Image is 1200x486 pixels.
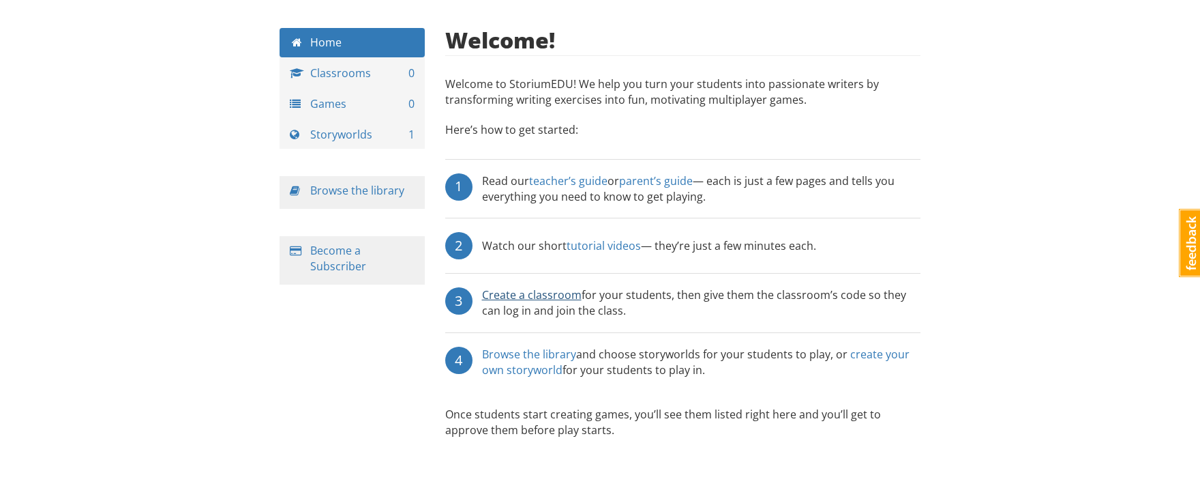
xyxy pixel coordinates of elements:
[482,173,921,205] div: Read our or — each is just a few pages and tells you everything you need to know to get playing.
[445,347,472,374] div: 4
[280,28,425,57] a: Home
[529,173,607,188] a: teacher’s guide
[482,347,576,362] a: Browse the library
[482,347,910,377] a: create your own storyworld
[280,120,425,149] a: Storyworlds 1
[567,238,641,253] a: tutorial videos
[408,127,415,143] span: 1
[310,183,404,198] a: Browse the library
[408,66,415,81] span: 0
[280,59,425,88] a: Classrooms 0
[482,232,816,259] div: Watch our short — they’re just a few minutes each.
[482,287,582,302] a: Create a classroom
[408,96,415,112] span: 0
[482,347,921,378] div: and choose storyworlds for your students to play, or for your students to play in.
[445,232,472,259] div: 2
[619,173,693,188] a: parent’s guide
[445,28,555,52] h2: Welcome!
[280,89,425,119] a: Games 0
[310,243,366,274] a: Become a Subscriber
[445,173,472,201] div: 1
[445,76,921,115] p: Welcome to StoriumEDU! We help you turn your students into passionate writers by transforming wri...
[445,122,921,152] p: Here’s how to get started:
[445,287,472,315] div: 3
[482,287,921,319] div: for your students, then give them the classroom’s code so they can log in and join the class.
[445,407,921,438] p: Once students start creating games, you’ll see them listed right here and you’ll get to approve t...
